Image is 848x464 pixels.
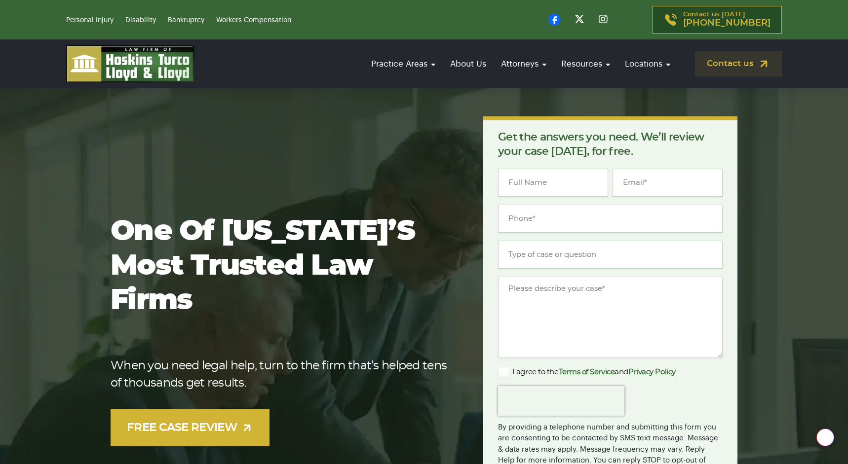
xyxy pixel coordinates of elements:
[496,50,551,78] a: Attorneys
[683,11,771,28] p: Contact us [DATE]
[111,357,452,392] p: When you need legal help, turn to the firm that’s helped tens of thousands get results.
[445,50,491,78] a: About Us
[216,17,291,24] a: Workers Compensation
[628,368,676,376] a: Privacy Policy
[125,17,156,24] a: Disability
[613,169,723,197] input: Email*
[498,169,608,197] input: Full Name
[559,368,615,376] a: Terms of Service
[66,45,194,82] img: logo
[241,422,253,434] img: arrow-up-right-light.svg
[111,214,452,318] h1: One of [US_STATE]’s most trusted law firms
[498,205,723,233] input: Phone*
[366,50,440,78] a: Practice Areas
[498,241,723,269] input: Type of case or question
[498,130,723,159] p: Get the answers you need. We’ll review your case [DATE], for free.
[683,18,771,28] span: [PHONE_NUMBER]
[168,17,204,24] a: Bankruptcy
[498,366,676,378] label: I agree to the and
[556,50,615,78] a: Resources
[695,51,782,76] a: Contact us
[620,50,675,78] a: Locations
[498,386,624,416] iframe: reCAPTCHA
[111,409,270,446] a: FREE CASE REVIEW
[652,6,782,34] a: Contact us [DATE][PHONE_NUMBER]
[66,17,114,24] a: Personal Injury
